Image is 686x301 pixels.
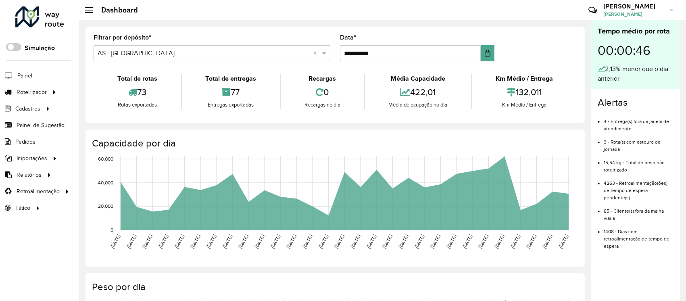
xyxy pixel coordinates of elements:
[430,234,441,249] text: [DATE]
[598,97,673,109] h4: Alertas
[398,234,409,249] text: [DATE]
[190,234,201,249] text: [DATE]
[367,84,469,101] div: 422,01
[481,45,494,61] button: Choose Date
[96,84,179,101] div: 73
[474,74,575,84] div: Km Médio / Entrega
[365,234,377,249] text: [DATE]
[98,204,113,209] text: 20,000
[17,154,47,163] span: Importações
[96,74,179,84] div: Total de rotas
[283,84,362,101] div: 0
[494,234,505,249] text: [DATE]
[254,234,265,249] text: [DATE]
[96,101,179,109] div: Rotas exportadas
[603,10,664,18] span: [PERSON_NAME]
[367,74,469,84] div: Média Capacidade
[598,64,673,84] div: 2,13% menor que o dia anterior
[157,234,169,249] text: [DATE]
[283,101,362,109] div: Recargas no dia
[477,234,489,249] text: [DATE]
[413,234,425,249] text: [DATE]
[269,234,281,249] text: [DATE]
[25,43,55,53] label: Simulação
[15,105,40,113] span: Cadastros
[109,234,121,249] text: [DATE]
[15,138,35,146] span: Pedidos
[474,101,575,109] div: Km Médio / Entrega
[17,121,65,130] span: Painel de Sugestão
[558,234,569,249] text: [DATE]
[17,171,42,179] span: Relatórios
[509,234,521,249] text: [DATE]
[98,180,113,185] text: 40,000
[221,234,233,249] text: [DATE]
[92,281,577,293] h4: Peso por dia
[474,84,575,101] div: 132,011
[98,157,113,162] text: 60,000
[302,234,313,249] text: [DATE]
[125,234,137,249] text: [DATE]
[334,234,345,249] text: [DATE]
[604,153,673,173] li: 15,54 kg - Total de peso não roteirizado
[283,74,362,84] div: Recargas
[184,101,278,109] div: Entregas exportadas
[340,33,356,42] label: Data
[598,37,673,64] div: 00:00:46
[142,234,153,249] text: [DATE]
[313,48,320,58] span: Clear all
[17,71,32,80] span: Painel
[111,227,113,232] text: 0
[542,234,553,249] text: [DATE]
[184,84,278,101] div: 77
[17,187,60,196] span: Retroalimentação
[446,234,457,249] text: [DATE]
[184,74,278,84] div: Total de entregas
[604,112,673,132] li: 4 - Entrega(s) fora da janela de atendimento
[350,234,361,249] text: [DATE]
[367,101,469,109] div: Média de ocupação no dia
[598,26,673,37] div: Tempo médio por rota
[17,88,47,96] span: Roteirizador
[604,222,673,250] li: 1408 - Dias sem retroalimentação de tempo de espera
[238,234,249,249] text: [DATE]
[604,132,673,153] li: 3 - Rota(s) com estouro de jornada
[286,234,297,249] text: [DATE]
[206,234,217,249] text: [DATE]
[94,33,151,42] label: Filtrar por depósito
[603,2,664,10] h3: [PERSON_NAME]
[92,138,577,149] h4: Capacidade por dia
[317,234,329,249] text: [DATE]
[382,234,393,249] text: [DATE]
[584,2,601,19] a: Contato Rápido
[604,173,673,201] li: 4263 - Retroalimentação(ões) de tempo de espera pendente(s)
[173,234,185,249] text: [DATE]
[93,6,138,15] h2: Dashboard
[604,201,673,222] li: 85 - Cliente(s) fora da malha viária
[461,234,473,249] text: [DATE]
[525,234,537,249] text: [DATE]
[15,204,30,212] span: Tático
